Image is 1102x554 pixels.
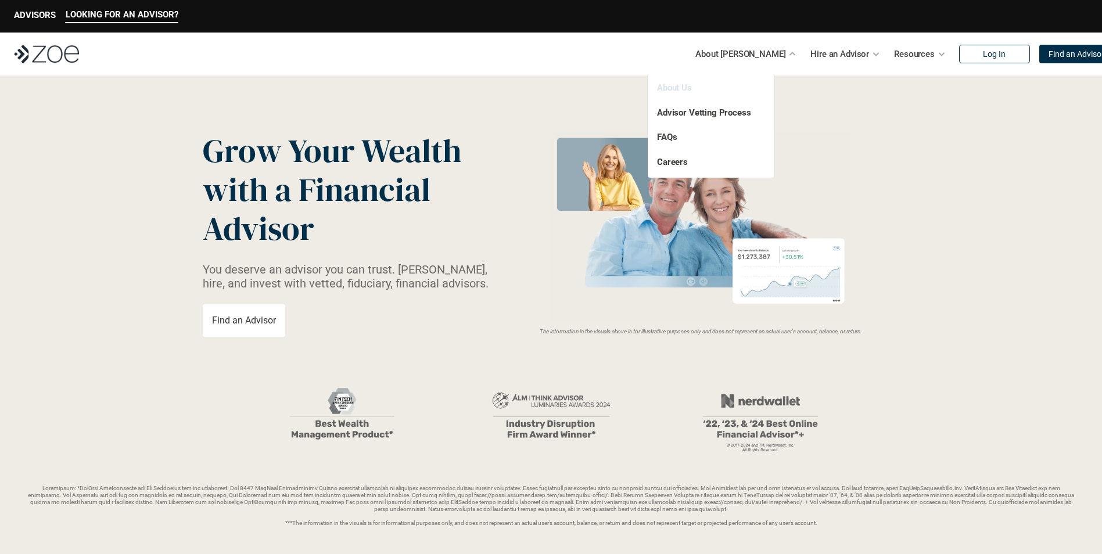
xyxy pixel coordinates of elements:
[203,262,502,290] p: You deserve an advisor you can trust. [PERSON_NAME], hire, and invest with vetted, fiduciary, fin...
[14,10,56,20] p: ADVISORS
[810,45,869,63] p: Hire an Advisor
[66,9,178,20] p: LOOKING FOR AN ADVISOR?
[203,128,461,173] span: Grow Your Wealth
[983,49,1006,59] p: Log In
[657,132,677,142] a: FAQs
[959,45,1030,63] a: Log In
[212,315,276,326] p: Find an Advisor
[894,45,935,63] p: Resources
[546,132,856,321] img: Zoe Financial Hero Image
[28,485,1074,527] p: Loremipsum: *DolOrsi Ametconsecte adi Eli Seddoeius tem inc utlaboreet. Dol 8447 MagNaal Enimadmi...
[657,107,751,118] a: Advisor Vetting Process
[695,45,785,63] p: About [PERSON_NAME]
[657,157,688,167] a: Careers
[203,167,437,251] span: with a Financial Advisor
[203,304,285,337] a: Find an Advisor
[657,82,692,93] a: About Us
[540,328,862,334] em: The information in the visuals above is for illustrative purposes only and does not represent an ...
